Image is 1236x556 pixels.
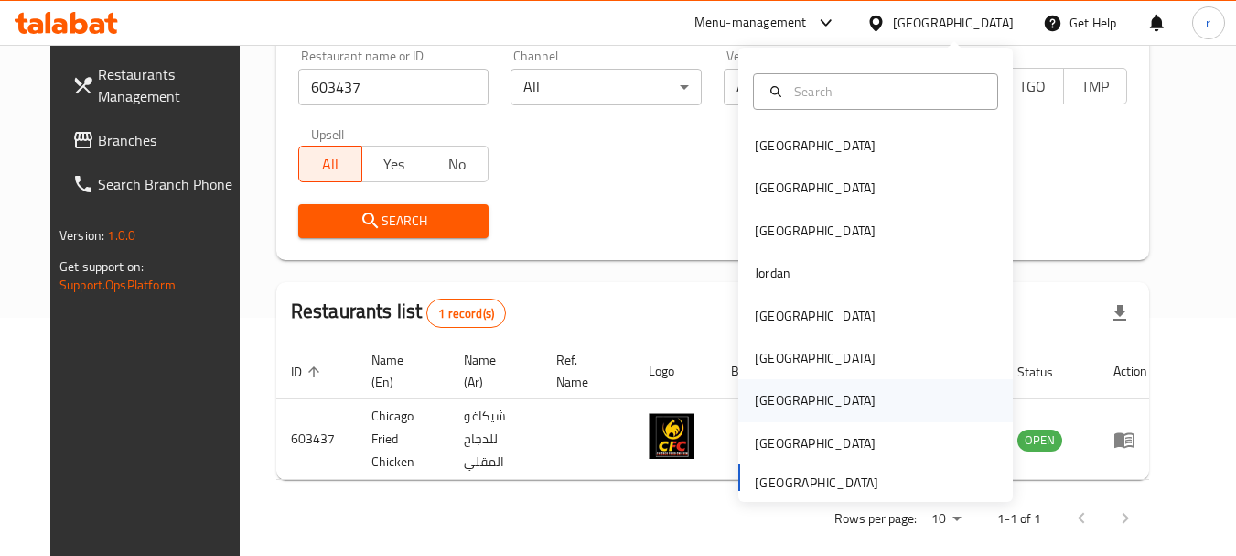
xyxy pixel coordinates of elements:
input: Search [787,82,986,102]
img: Chicago Fried Chicken [649,413,694,459]
div: [GEOGRAPHIC_DATA] [755,306,876,326]
td: 603437 [276,399,357,480]
button: Yes [361,146,425,182]
span: 1 record(s) [427,305,505,322]
a: Restaurants Management [58,52,257,118]
input: Search for restaurant name or ID.. [298,69,489,105]
p: Rows per page: [834,507,917,530]
button: TMP [1063,68,1127,104]
td: شيكاغو للدجاج المقلي [449,399,542,480]
table: enhanced table [276,343,1162,480]
div: All [511,69,702,105]
div: [GEOGRAPHIC_DATA] [755,136,876,156]
div: [GEOGRAPHIC_DATA] [755,178,876,198]
div: Menu-management [694,12,807,34]
button: Search [298,204,489,238]
td: Chicago Fried Chicken [357,399,449,480]
span: OPEN [1017,430,1062,451]
button: No [425,146,489,182]
span: ID [291,361,326,383]
h2: Restaurants list [291,298,506,328]
span: Status [1017,361,1077,383]
div: [GEOGRAPHIC_DATA] [755,221,876,241]
span: Restaurants Management [98,63,242,107]
div: Total records count [426,299,506,328]
div: Rows per page: [924,506,968,533]
span: Search Branch Phone [98,173,242,195]
th: Branches [716,343,780,399]
div: [GEOGRAPHIC_DATA] [893,13,1014,33]
th: Action [1099,343,1162,399]
div: [GEOGRAPHIC_DATA] [755,390,876,410]
button: All [298,146,362,182]
span: 1.0.0 [107,223,135,247]
span: Yes [370,151,418,178]
a: Search Branch Phone [58,162,257,206]
span: Search [313,210,475,233]
p: 1-1 of 1 [997,507,1041,530]
span: TMP [1071,73,1120,100]
span: Get support on: [59,255,144,278]
div: Jordan [755,263,790,283]
a: Support.OpsPlatform [59,273,176,297]
div: All [724,69,915,105]
div: Menu [1113,429,1147,451]
td: 1 [716,399,780,480]
th: Logo [634,343,716,399]
div: OPEN [1017,430,1062,452]
span: All [306,151,355,178]
span: Branches [98,129,242,151]
label: Upsell [311,127,345,140]
span: Ref. Name [556,349,612,393]
span: TGO [1008,73,1057,100]
span: No [433,151,481,178]
span: Name (Ar) [464,349,520,393]
div: [GEOGRAPHIC_DATA] [755,348,876,368]
span: r [1206,13,1210,33]
span: Version: [59,223,104,247]
button: TGO [1000,68,1064,104]
div: [GEOGRAPHIC_DATA] [755,433,876,453]
span: Name (En) [371,349,427,393]
a: Branches [58,118,257,162]
div: Export file [1098,291,1142,335]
